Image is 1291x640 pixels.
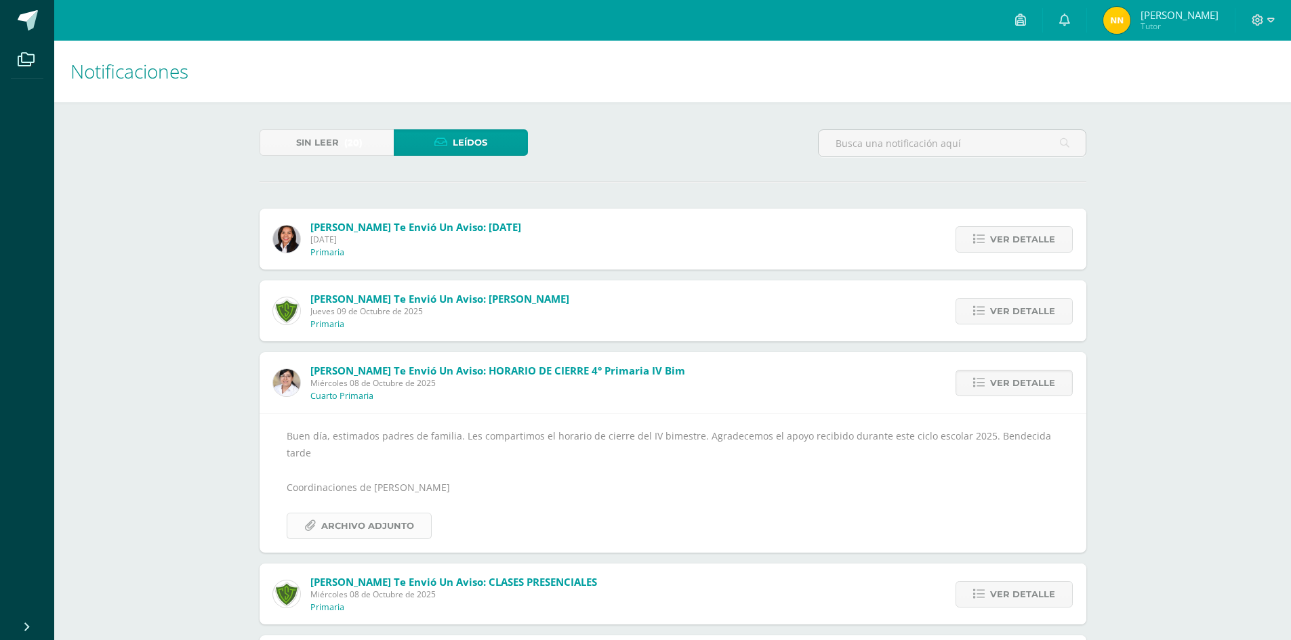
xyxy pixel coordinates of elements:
img: 39a600aa9cb6be71c71a3c82df1284a6.png [1103,7,1130,34]
span: [DATE] [310,234,521,245]
p: Primaria [310,319,344,330]
img: 4074e4aec8af62734b518a95961417a1.png [273,369,300,396]
span: Ver detalle [990,299,1055,324]
span: Sin leer [296,130,339,155]
p: Primaria [310,602,344,613]
span: Jueves 09 de Octubre de 2025 [310,305,569,317]
span: [PERSON_NAME] te envió un aviso: [PERSON_NAME] [310,292,569,305]
input: Busca una notificación aquí [819,130,1086,156]
span: Miércoles 08 de Octubre de 2025 [310,377,685,389]
span: Notificaciones [70,58,188,84]
a: Sin leer(20) [260,129,394,156]
span: Ver detalle [990,582,1055,607]
span: [PERSON_NAME] te envió un aviso: CLASES PRESENCIALES [310,575,597,589]
span: [PERSON_NAME] te envió un aviso: [DATE] [310,220,521,234]
img: c7e4502288b633c389763cda5c4117dc.png [273,580,300,607]
span: (20) [344,130,363,155]
img: 6f5ff69043559128dc4baf9e9c0f15a0.png [273,297,300,324]
p: Cuarto Primaria [310,391,373,402]
span: Leídos [453,130,487,155]
span: Tutor [1141,20,1218,32]
span: [PERSON_NAME] te envió un aviso: HORARIO DE CIERRE 4° Primaria IV Bim [310,364,685,377]
span: Ver detalle [990,370,1055,396]
a: Leídos [394,129,528,156]
span: Archivo Adjunto [321,513,414,538]
img: a06024179dba9039476aa43df9e4b8c8.png [273,226,300,253]
span: [PERSON_NAME] [1141,8,1218,22]
span: Miércoles 08 de Octubre de 2025 [310,589,597,600]
span: Ver detalle [990,227,1055,252]
a: Archivo Adjunto [287,513,432,539]
div: Buen día, estimados padres de familia. Les compartimos el horario de cierre del IV bimestre. Agra... [287,427,1059,539]
p: Primaria [310,247,344,258]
